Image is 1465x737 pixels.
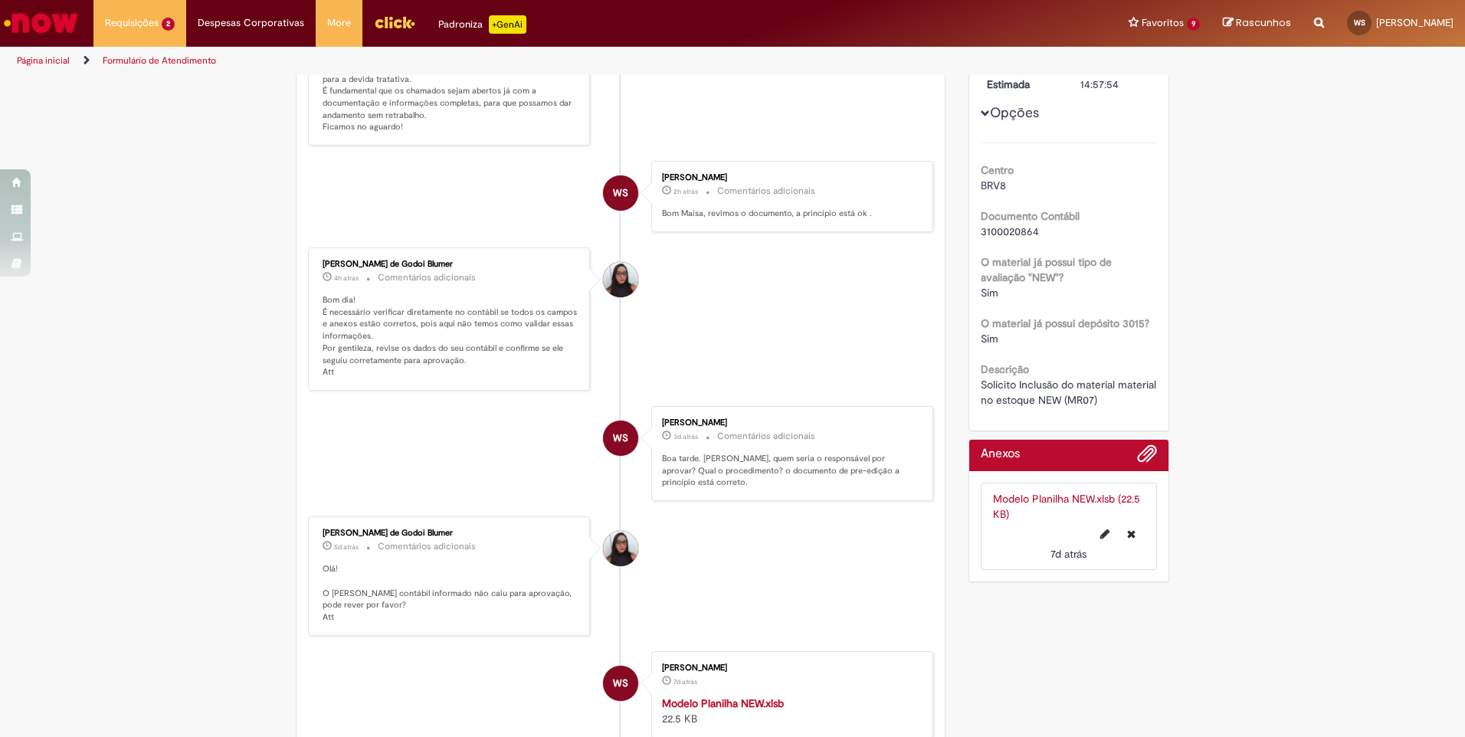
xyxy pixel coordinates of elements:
[981,224,1039,238] span: 3100020864
[1376,16,1454,29] span: [PERSON_NAME]
[981,209,1080,223] b: Documento Contábil
[17,54,70,67] a: Página inicial
[1236,15,1291,30] span: Rascunhos
[334,542,359,552] span: 5d atrás
[674,432,698,441] time: 26/09/2025 15:18:10
[1118,522,1145,546] button: Excluir Modelo Planilha NEW.xlsb
[662,663,917,673] div: [PERSON_NAME]
[1050,547,1086,561] span: 7d atrás
[378,540,476,553] small: Comentários adicionais
[105,15,159,31] span: Requisições
[613,420,628,457] span: WS
[103,54,216,67] a: Formulário de Atendimento
[2,8,80,38] img: ServiceNow
[1080,61,1152,92] div: [DATE] 14:57:54
[489,15,526,34] p: +GenAi
[981,332,998,346] span: Sim
[981,255,1112,284] b: O material já possui tipo de avaliação "NEW"?
[717,430,815,443] small: Comentários adicionais
[674,432,698,441] span: 3d atrás
[981,286,998,300] span: Sim
[662,696,917,726] div: 22.5 KB
[981,378,1159,407] span: Solicito Inclusão do material material no estoque NEW (MR07)
[662,418,917,427] div: [PERSON_NAME]
[334,542,359,552] time: 24/09/2025 16:03:30
[603,262,638,297] div: Maisa Franco De Godoi Blumer
[981,316,1149,330] b: O material já possui depósito 3015?
[981,447,1020,461] h2: Anexos
[162,18,175,31] span: 2
[323,260,578,269] div: [PERSON_NAME] de Godoi Blumer
[717,185,815,198] small: Comentários adicionais
[1142,15,1184,31] span: Favoritos
[374,11,415,34] img: click_logo_yellow_360x200.png
[378,271,476,284] small: Comentários adicionais
[1223,16,1291,31] a: Rascunhos
[603,421,638,456] div: Wallyson De Paiva Sousa
[662,453,917,489] p: Boa tarde. [PERSON_NAME], quem seria o responsável por aprovar? Qual o procedimento? o documento ...
[975,61,1070,92] dt: Conclusão Estimada
[323,563,578,624] p: Olá! O [PERSON_NAME] contábil informado não caiu para aprovação, pode rever por favor? Att
[1187,18,1200,31] span: 9
[1137,444,1157,471] button: Adicionar anexos
[323,25,578,133] p: Conforme mencionei anteriormente, o contábil enviado não gerou workflow para aprovação. Peço, por...
[981,179,1006,192] span: BRV8
[603,175,638,211] div: Wallyson De Paiva Sousa
[674,677,697,686] time: 23/09/2025 09:20:51
[327,15,351,31] span: More
[993,492,1140,521] a: Modelo Planilha NEW.xlsb (22.5 KB)
[334,274,359,283] span: 4h atrás
[613,175,628,211] span: WS
[11,47,965,75] ul: Trilhas de página
[674,187,698,196] span: 2h atrás
[981,362,1029,376] b: Descrição
[1091,522,1119,546] button: Editar nome de arquivo Modelo Planilha NEW.xlsb
[1050,547,1086,561] time: 23/09/2025 09:20:51
[603,531,638,566] div: Maisa Franco De Godoi Blumer
[334,274,359,283] time: 29/09/2025 10:16:22
[1354,18,1365,28] span: WS
[662,208,917,220] p: Bom Maisa, revimos o documento, a princípio está ok .
[438,15,526,34] div: Padroniza
[323,294,578,378] p: Bom dia! É necessário verificar diretamente no contábil se todos os campos e anexos estão correto...
[674,677,697,686] span: 7d atrás
[662,696,784,710] a: Modelo Planilha NEW.xlsb
[981,163,1014,177] b: Centro
[662,173,917,182] div: [PERSON_NAME]
[323,529,578,538] div: [PERSON_NAME] de Godoi Blumer
[613,665,628,702] span: WS
[603,666,638,701] div: Wallyson De Paiva Sousa
[198,15,304,31] span: Despesas Corporativas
